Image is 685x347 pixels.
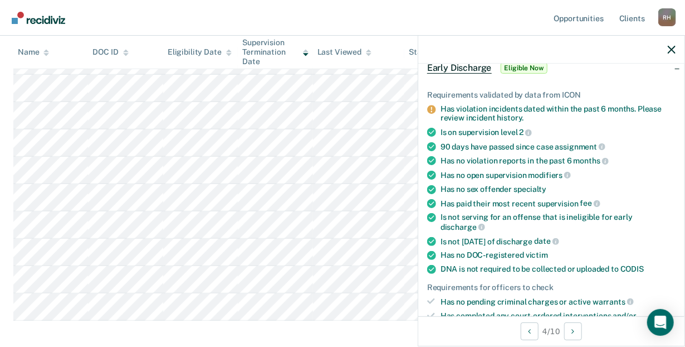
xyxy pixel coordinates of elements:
[427,62,492,74] span: Early Discharge
[555,142,605,151] span: assignment
[520,128,532,137] span: 2
[427,90,676,100] div: Requirements validated by data from ICON
[441,185,676,194] div: Has no sex offender
[534,237,559,245] span: date
[18,47,49,57] div: Name
[418,316,684,346] div: 4 / 10
[409,47,433,57] div: Status
[441,250,676,260] div: Has no DOC-registered
[317,47,371,57] div: Last Viewed
[427,283,676,292] div: Requirements for officers to check
[620,264,644,273] span: CODIS
[521,322,539,340] button: Previous Opportunity
[441,127,676,137] div: Is on supervision level
[658,8,676,26] div: R H
[242,38,308,66] div: Supervision Termination Date
[441,142,676,152] div: 90 days have passed since case
[441,156,676,166] div: Has no violation reports in the past 6
[564,322,582,340] button: Next Opportunity
[441,311,676,330] div: Has completed any court-ordered interventions and/or
[526,250,548,259] span: victim
[441,199,676,209] div: Has paid their most recent supervision
[580,199,600,208] span: fee
[441,170,676,180] div: Has no open supervision
[529,171,571,180] span: modifiers
[441,264,676,274] div: DNA is not required to be collected or uploaded to
[441,104,676,123] div: Has violation incidents dated within the past 6 months. Please review incident history.
[658,8,676,26] button: Profile dropdown button
[513,185,546,194] span: specialty
[441,213,676,232] div: Is not serving for an offense that is ineligible for early
[501,62,548,74] span: Eligible Now
[593,297,634,306] span: warrants
[418,50,684,86] div: Early DischargeEligible Now
[441,297,676,307] div: Has no pending criminal charges or active
[92,47,128,57] div: DOC ID
[647,309,674,336] div: Open Intercom Messenger
[441,223,485,232] span: discharge
[441,237,676,247] div: Is not [DATE] of discharge
[12,12,65,24] img: Recidiviz
[574,156,609,165] span: months
[168,47,232,57] div: Eligibility Date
